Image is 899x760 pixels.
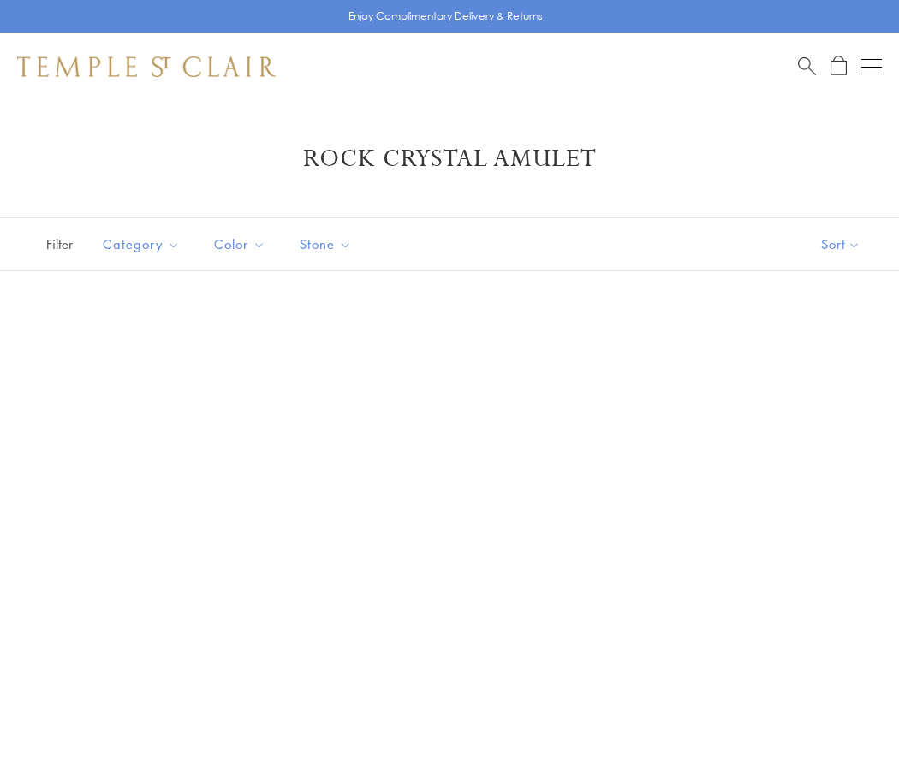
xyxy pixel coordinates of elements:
[43,144,856,175] h1: Rock Crystal Amulet
[861,56,882,77] button: Open navigation
[205,234,278,255] span: Color
[798,56,816,77] a: Search
[287,225,365,264] button: Stone
[17,56,276,77] img: Temple St. Clair
[348,8,543,25] p: Enjoy Complimentary Delivery & Returns
[201,225,278,264] button: Color
[291,234,365,255] span: Stone
[94,234,193,255] span: Category
[90,225,193,264] button: Category
[831,56,847,77] a: Open Shopping Bag
[783,218,899,270] button: Show sort by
